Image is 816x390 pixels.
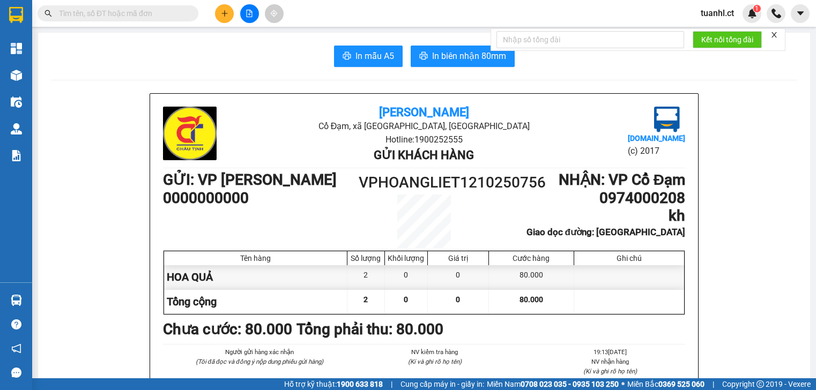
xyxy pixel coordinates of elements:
b: GỬI : VP [PERSON_NAME] [163,171,337,189]
span: printer [343,51,351,62]
span: file-add [246,10,253,17]
i: (Kí và ghi rõ họ tên) [583,367,637,375]
i: (Kí và ghi rõ họ tên) [408,358,462,365]
h1: VPHOANGLIET1210250756 [359,171,489,194]
img: logo.jpg [163,107,217,160]
strong: 1900 633 818 [337,380,383,388]
span: In mẫu A5 [355,49,394,63]
h1: 0000000000 [163,189,359,207]
span: caret-down [796,9,805,18]
b: NHẬN : VP Cổ Đạm [559,171,685,189]
img: phone-icon [772,9,781,18]
span: question-circle [11,319,21,329]
div: 80.000 [489,265,574,289]
span: | [713,378,714,390]
span: 0 [456,295,460,304]
li: Người gửi hàng xác nhận [184,347,334,357]
div: Số lượng [350,254,382,262]
span: 1 [755,5,759,12]
span: close [770,31,778,39]
input: Nhập số tổng đài [496,31,684,48]
span: tuanhl.ct [692,6,743,20]
div: Tên hàng [167,254,344,262]
img: warehouse-icon [11,123,22,134]
button: printerIn mẫu A5 [334,46,403,67]
span: notification [11,343,21,354]
i: (Tôi đã đọc và đồng ý nộp dung phiếu gửi hàng) [196,358,323,365]
img: warehouse-icon [11,295,22,306]
span: | [391,378,392,390]
li: NV nhận hàng [536,357,685,366]
div: Giá trị [431,254,486,262]
b: Tổng phải thu: 80.000 [296,320,443,338]
span: copyright [756,380,764,388]
div: Khối lượng [388,254,425,262]
span: aim [270,10,278,17]
div: HOA QUẢ [164,265,347,289]
img: solution-icon [11,150,22,161]
li: 19:13[DATE] [536,347,685,357]
strong: 0369 525 060 [658,380,704,388]
div: Ghi chú [577,254,681,262]
button: printerIn biên nhận 80mm [411,46,515,67]
div: 0 [385,265,428,289]
button: file-add [240,4,259,23]
span: message [11,367,21,378]
img: warehouse-icon [11,70,22,81]
strong: 0708 023 035 - 0935 103 250 [521,380,619,388]
img: icon-new-feature [747,9,757,18]
li: NV kiểm tra hàng [360,347,509,357]
li: Cổ Đạm, xã [GEOGRAPHIC_DATA], [GEOGRAPHIC_DATA] [250,119,598,133]
h1: 0974000208 [489,189,685,207]
b: Chưa cước : 80.000 [163,320,292,338]
button: caret-down [791,4,810,23]
span: search [44,10,52,17]
button: plus [215,4,234,23]
span: Cung cấp máy in - giấy in: [400,378,484,390]
span: Hỗ trợ kỹ thuật: [284,378,383,390]
div: 2 [347,265,385,289]
input: Tìm tên, số ĐT hoặc mã đơn [59,7,186,19]
span: Miền Bắc [627,378,704,390]
span: ⚪️ [621,382,625,386]
b: Giao dọc đường: [GEOGRAPHIC_DATA] [526,227,685,237]
span: plus [221,10,228,17]
button: Kết nối tổng đài [693,31,762,48]
span: Tổng cộng [167,295,217,308]
button: aim [265,4,284,23]
span: 80.000 [520,295,543,304]
span: In biên nhận 80mm [432,49,506,63]
img: logo-vxr [9,7,23,23]
span: Miền Nam [487,378,619,390]
span: printer [419,51,428,62]
span: 2 [364,295,368,304]
div: 0 [428,265,489,289]
div: Cước hàng [492,254,571,262]
li: (c) 2017 [628,144,685,157]
img: warehouse-icon [11,96,22,108]
sup: 1 [753,5,761,12]
li: Hotline: 1900252555 [250,133,598,146]
b: [DOMAIN_NAME] [628,134,685,142]
img: dashboard-icon [11,43,22,54]
img: logo.jpg [654,107,680,132]
b: [PERSON_NAME] [379,106,469,119]
span: 0 [404,295,408,304]
span: Kết nối tổng đài [701,34,753,46]
b: Gửi khách hàng [374,148,474,162]
h1: kh [489,207,685,225]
